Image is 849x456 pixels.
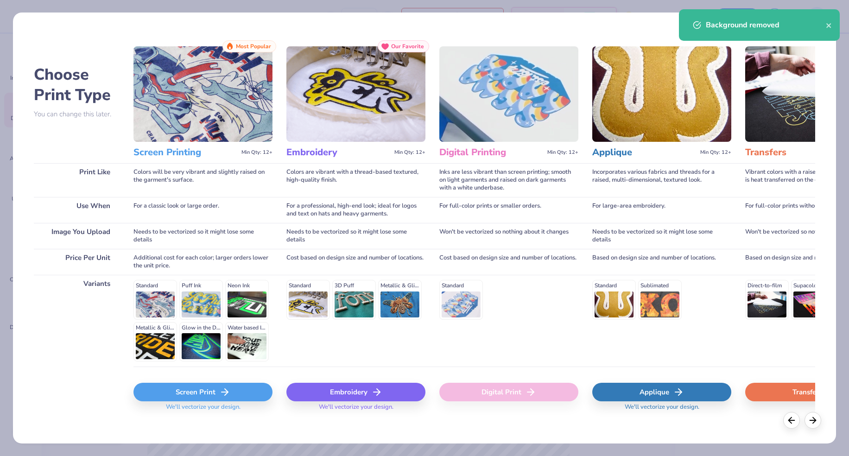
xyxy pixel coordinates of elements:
div: Needs to be vectorized so it might lose some details [592,223,731,249]
span: We'll vectorize your design. [315,403,397,417]
span: We'll vectorize your design. [621,403,703,417]
div: Colors will be very vibrant and slightly raised on the garment's surface. [133,163,272,197]
span: Min Qty: 12+ [547,149,578,156]
p: You can change this later. [34,110,120,118]
div: Needs to be vectorized so it might lose some details [133,223,272,249]
span: Min Qty: 12+ [394,149,425,156]
span: Min Qty: 12+ [241,149,272,156]
span: We'll vectorize your design. [162,403,244,417]
div: For full-color prints or smaller orders. [439,197,578,223]
div: Price Per Unit [34,249,120,275]
h3: Applique [592,146,697,158]
div: Use When [34,197,120,223]
div: Based on design size and number of locations. [592,249,731,275]
img: Applique [592,46,731,142]
span: Most Popular [236,43,271,50]
div: Print Like [34,163,120,197]
div: Embroidery [286,383,425,401]
div: Needs to be vectorized so it might lose some details [286,223,425,249]
button: close [826,19,832,31]
div: Won't be vectorized so nothing about it changes [439,223,578,249]
img: Digital Printing [439,46,578,142]
div: Screen Print [133,383,272,401]
div: Colors are vibrant with a thread-based textured, high-quality finish. [286,163,425,197]
div: Cost based on design size and number of locations. [286,249,425,275]
div: For a classic look or large order. [133,197,272,223]
div: Incorporates various fabrics and threads for a raised, multi-dimensional, textured look. [592,163,731,197]
div: Background removed [706,19,826,31]
div: Cost based on design size and number of locations. [439,249,578,275]
span: Min Qty: 12+ [700,149,731,156]
img: Screen Printing [133,46,272,142]
img: Embroidery [286,46,425,142]
div: For a professional, high-end look; ideal for logos and text on hats and heavy garments. [286,197,425,223]
h3: Screen Printing [133,146,238,158]
div: Inks are less vibrant than screen printing; smooth on light garments and raised on dark garments ... [439,163,578,197]
h2: Choose Print Type [34,64,120,105]
div: Image You Upload [34,223,120,249]
h3: Embroidery [286,146,391,158]
span: Our Favorite [391,43,424,50]
div: Applique [592,383,731,401]
h3: Digital Printing [439,146,544,158]
div: Variants [34,275,120,367]
div: Digital Print [439,383,578,401]
div: For large-area embroidery. [592,197,731,223]
div: Additional cost for each color; larger orders lower the unit price. [133,249,272,275]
